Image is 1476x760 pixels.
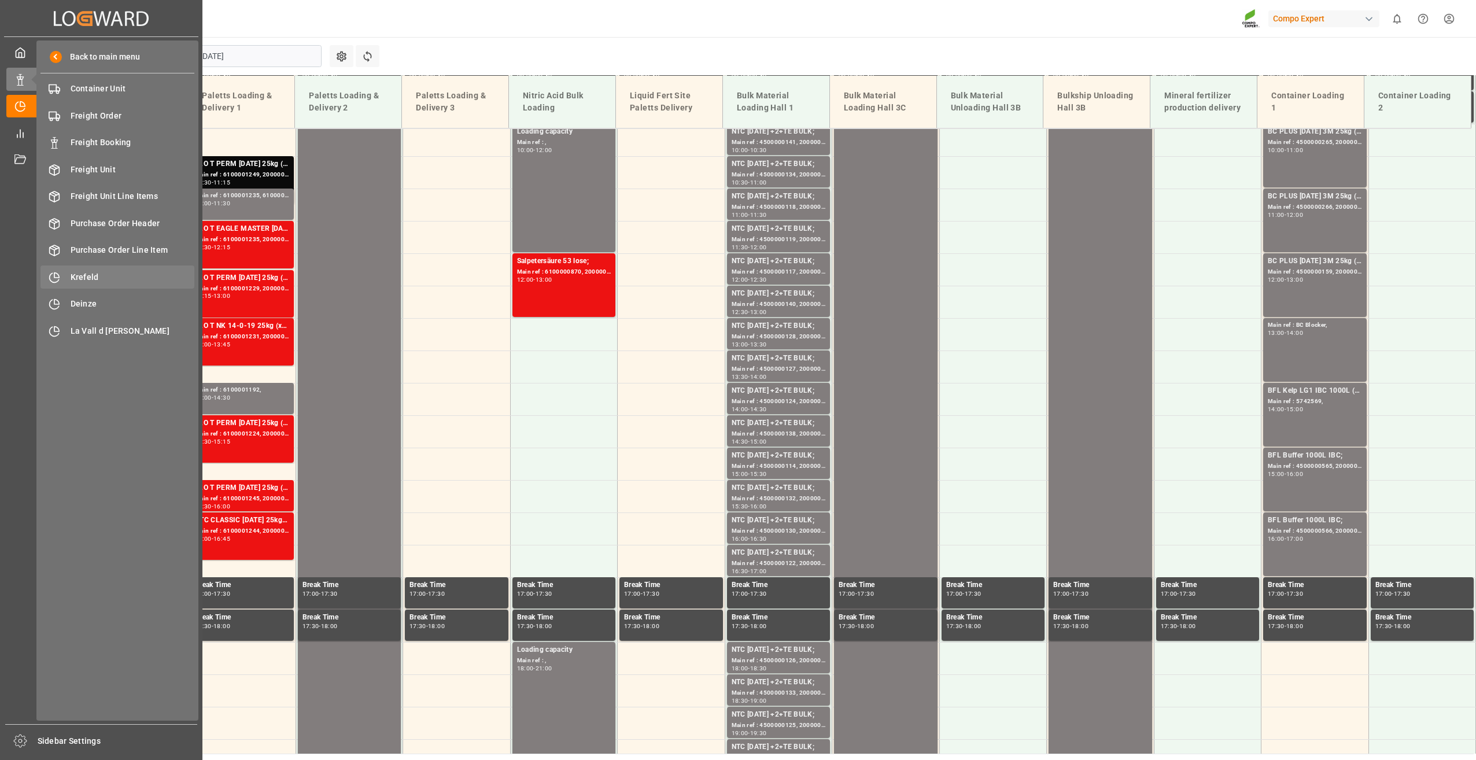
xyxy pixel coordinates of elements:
[1070,624,1072,629] div: -
[1072,591,1088,596] div: 17:30
[213,504,230,509] div: 16:00
[750,180,767,185] div: 11:00
[732,245,748,250] div: 11:30
[213,180,230,185] div: 11:15
[212,536,213,541] div: -
[1285,624,1286,629] div: -
[71,217,195,230] span: Purchase Order Header
[624,580,718,591] div: Break Time
[517,591,534,596] div: 17:00
[319,624,320,629] div: -
[643,591,659,596] div: 17:30
[517,612,611,624] div: Break Time
[212,293,213,298] div: -
[1286,591,1303,596] div: 17:30
[1070,591,1072,596] div: -
[750,536,767,541] div: 16:30
[1268,591,1285,596] div: 17:00
[732,580,826,591] div: Break Time
[1268,536,1285,541] div: 16:00
[732,494,826,504] div: Main ref : 4500000132, 2000000058;
[1392,591,1393,596] div: -
[517,147,534,153] div: 10:00
[212,624,213,629] div: -
[1053,612,1147,624] div: Break Time
[517,644,611,656] div: Loading capacity
[1268,138,1362,147] div: Main ref : 4500000265, 2000000105;
[195,320,289,332] div: FLO T NK 14-0-19 25kg (x40) INT;FLO T PERM [DATE] 25kg (x40) INT;BLK CLASSIC [DATE] 25kg(x40)D,EN...
[750,342,767,347] div: 13:30
[732,320,826,332] div: NTC [DATE] +2+TE BULK;
[195,439,212,444] div: 14:30
[962,591,964,596] div: -
[732,547,826,559] div: NTC [DATE] +2+TE BULK;
[732,656,826,666] div: Main ref : 4500000126, 2000000058;
[1268,212,1285,217] div: 11:00
[193,45,322,67] input: DD.MM.YYYY
[536,624,552,629] div: 18:00
[533,591,535,596] div: -
[732,515,826,526] div: NTC [DATE] +2+TE BULK;
[750,212,767,217] div: 11:30
[517,656,611,666] div: Main ref : ,
[71,244,195,256] span: Purchase Order Line Item
[839,591,855,596] div: 17:00
[195,272,289,284] div: FLO T PERM [DATE] 25kg (x40) INT;NTC PREMIUM [DATE] 25kg (x40) D,EN,PL;
[750,624,767,629] div: 18:00
[624,624,641,629] div: 17:30
[533,277,535,282] div: -
[1268,320,1362,330] div: Main ref : BC Blocker,
[409,591,426,596] div: 17:00
[732,504,748,509] div: 15:30
[517,624,534,629] div: 17:30
[1268,612,1362,624] div: Break Time
[1286,330,1303,335] div: 14:00
[40,78,194,100] a: Container Unit
[195,429,289,439] div: Main ref : 6100001224, 2000000720;
[750,569,767,574] div: 17:00
[946,580,1040,591] div: Break Time
[195,580,289,591] div: Break Time
[750,374,767,379] div: 14:00
[750,407,767,412] div: 14:30
[1268,191,1362,202] div: BC PLUS [DATE] 3M 25kg (x42) INT;
[195,385,289,395] div: Main ref : 6100001192,
[748,245,750,250] div: -
[732,624,748,629] div: 17:30
[1286,212,1303,217] div: 12:00
[195,284,289,294] div: Main ref : 6100001229, 2000000561;
[212,201,213,206] div: -
[732,397,826,407] div: Main ref : 4500000124, 2000000058;
[195,515,289,526] div: NTC CLASSIC [DATE] 25kg (x40) DE,EN,PL;NTC N-MAX 24-5-5 25kg (x40) A,D,EN,PL;
[732,385,826,397] div: NTC [DATE] +2+TE BULK;
[732,85,820,119] div: Bulk Material Loading Hall 1
[71,110,195,122] span: Freight Order
[213,439,230,444] div: 15:15
[195,201,212,206] div: 11:00
[732,147,748,153] div: 10:00
[1268,397,1362,407] div: Main ref : 5742569,
[732,418,826,429] div: NTC [DATE] +2+TE BULK;
[732,332,826,342] div: Main ref : 4500000128, 2000000058;
[1286,147,1303,153] div: 11:00
[517,267,611,277] div: Main ref : 6100000870, 2000000892;
[1268,126,1362,138] div: BC PLUS [DATE] 3M 25kg (x42) INT;
[1161,612,1255,624] div: Break Time
[1268,202,1362,212] div: Main ref : 4500000266, 2000000105;
[195,504,212,509] div: 15:30
[1268,526,1362,536] div: Main ref : 4500000566, 2000000305;
[195,170,289,180] div: Main ref : 6100001249, 2000000720;
[195,180,212,185] div: 10:30
[748,504,750,509] div: -
[213,591,230,596] div: 17:30
[426,624,428,629] div: -
[40,265,194,288] a: Krefeld
[536,591,552,596] div: 17:30
[732,559,826,569] div: Main ref : 4500000122, 2000000058;
[195,235,289,245] div: Main ref : 6100001235, 2000000930;
[213,293,230,298] div: 13:00
[1268,462,1362,471] div: Main ref : 4500000565, 2000000305;
[518,85,606,119] div: Nitric Acid Bulk Loading
[321,624,338,629] div: 18:00
[641,591,643,596] div: -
